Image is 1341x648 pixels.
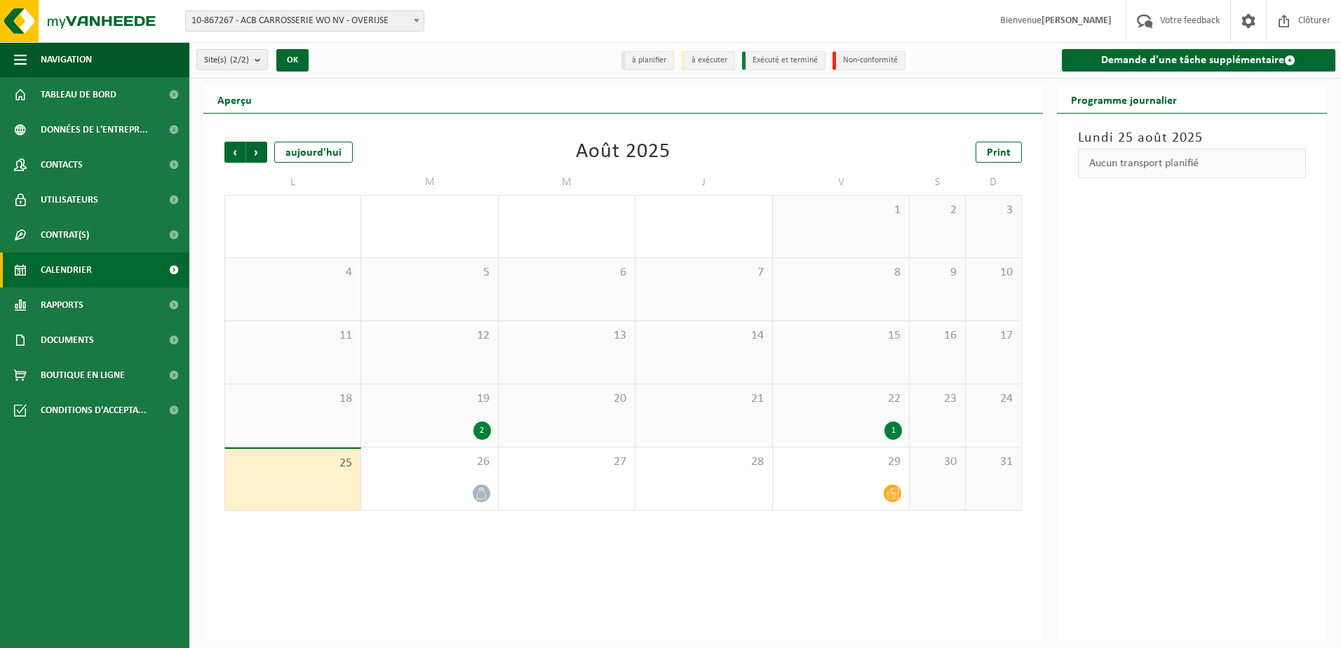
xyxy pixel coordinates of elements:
li: Exécuté et terminé [742,51,826,70]
span: Précédent [224,142,245,163]
span: 15 [780,328,902,344]
span: Tableau de bord [41,77,116,112]
span: 30 [917,454,958,470]
span: Utilisateurs [41,182,98,217]
span: 6 [506,265,628,281]
a: Demande d'une tâche supplémentaire [1062,49,1336,72]
div: Août 2025 [576,142,670,163]
td: V [773,170,910,195]
span: 12 [368,328,490,344]
span: 10-867267 - ACB CARROSSERIE WO NV - OVERIJSE [185,11,424,32]
td: L [224,170,361,195]
span: 10 [973,265,1014,281]
count: (2/2) [230,55,249,65]
span: 28 [642,454,764,470]
td: M [499,170,635,195]
span: 1 [780,203,902,218]
button: Site(s)(2/2) [196,49,268,70]
span: 13 [506,328,628,344]
span: Conditions d'accepta... [41,393,147,428]
span: 19 [368,391,490,407]
strong: [PERSON_NAME] [1042,15,1112,26]
span: 3 [973,203,1014,218]
td: J [635,170,772,195]
span: 2 [917,203,958,218]
span: Print [987,147,1011,158]
td: D [966,170,1022,195]
span: 16 [917,328,958,344]
span: Calendrier [41,252,92,288]
div: aujourd'hui [274,142,353,163]
div: 2 [473,421,491,440]
span: Navigation [41,42,92,77]
span: Documents [41,323,94,358]
li: à planifier [621,51,674,70]
span: 14 [642,328,764,344]
span: Site(s) [204,50,249,71]
span: 21 [642,391,764,407]
span: Rapports [41,288,83,323]
span: 17 [973,328,1014,344]
li: à exécuter [681,51,735,70]
span: 18 [232,391,353,407]
span: 8 [780,265,902,281]
td: S [910,170,966,195]
span: 24 [973,391,1014,407]
span: 31 [973,454,1014,470]
button: OK [276,49,309,72]
span: 27 [506,454,628,470]
h2: Programme journalier [1057,86,1191,113]
span: 4 [232,265,353,281]
li: Non-conformité [833,51,905,70]
span: 7 [642,265,764,281]
span: 23 [917,391,958,407]
td: M [361,170,498,195]
span: 22 [780,391,902,407]
span: 5 [368,265,490,281]
span: 9 [917,265,958,281]
a: Print [976,142,1022,163]
span: 29 [780,454,902,470]
span: Données de l'entrepr... [41,112,148,147]
h2: Aperçu [203,86,266,113]
span: 25 [232,456,353,471]
span: 26 [368,454,490,470]
h3: Lundi 25 août 2025 [1078,128,1307,149]
div: Aucun transport planifié [1078,149,1307,178]
span: Suivant [246,142,267,163]
div: 1 [884,421,902,440]
span: Contrat(s) [41,217,89,252]
span: 20 [506,391,628,407]
span: Boutique en ligne [41,358,125,393]
span: 10-867267 - ACB CARROSSERIE WO NV - OVERIJSE [186,11,424,31]
span: Contacts [41,147,83,182]
span: 11 [232,328,353,344]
